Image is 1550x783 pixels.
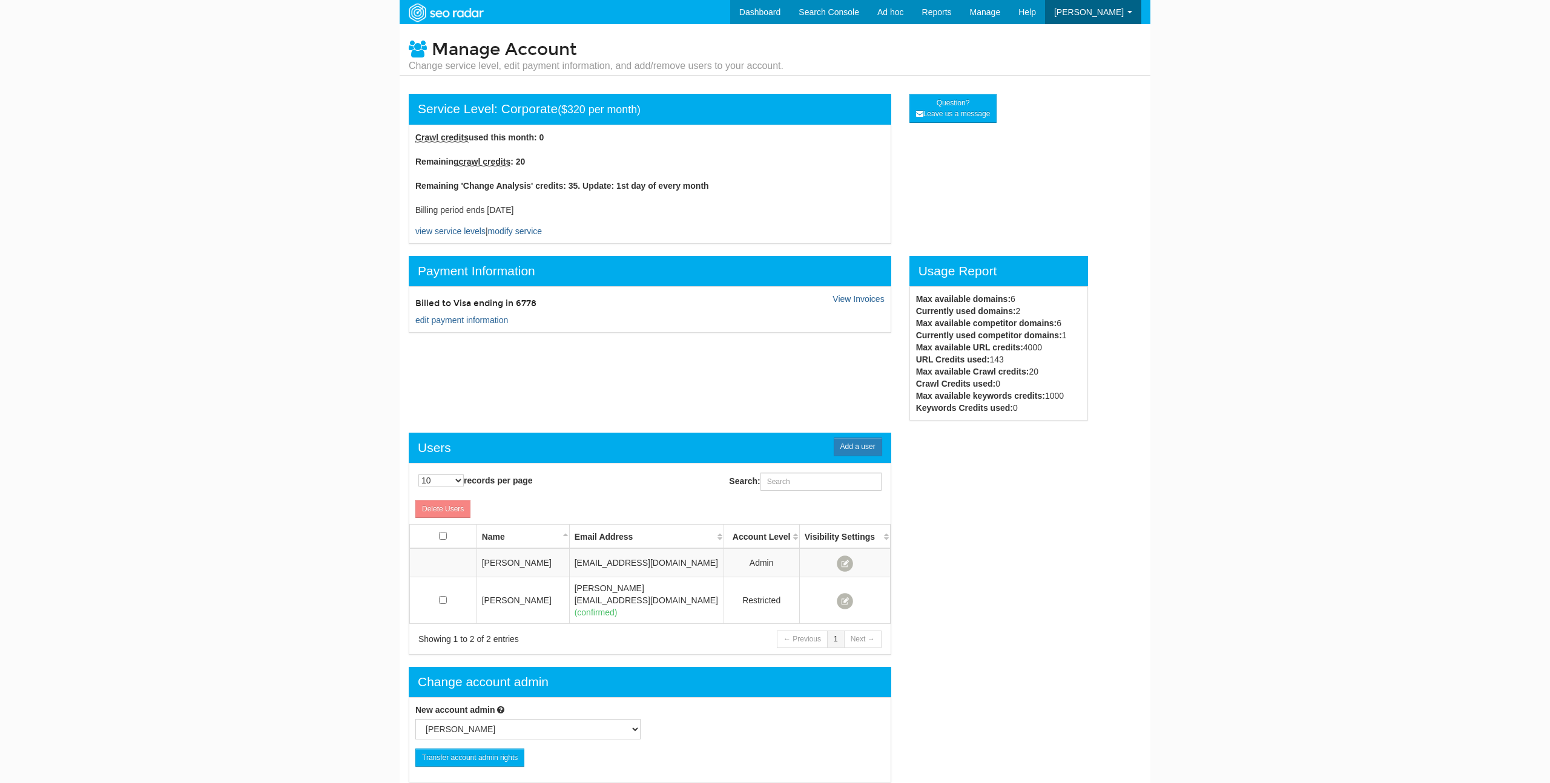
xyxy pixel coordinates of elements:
td: [PERSON_NAME] [477,548,569,577]
small: Change service level, edit payment information, and add/remove users to your account. [409,59,783,73]
div: Billing period ends [DATE] [415,204,885,216]
label: Search: [729,473,881,491]
span: (confirmed) [575,608,618,617]
span: Manage User's domains [837,593,853,609]
input: Transfer account admin rights [415,749,524,767]
label: New account admin [415,704,495,716]
div: Showing 1 to 2 of 2 entries [418,633,635,645]
span: Manage Account [432,39,577,60]
strong: Currently used competitor domains: [916,330,1062,340]
strong: Max available domains: [916,294,1011,304]
select: records per page [418,474,464,487]
div: Service Level: Corporate [409,94,891,125]
div: 6 2 6 1 4000 143 20 0 1000 0 [907,293,1090,414]
td: [PERSON_NAME] [477,577,569,624]
strong: Max available URL credits: [916,342,1023,352]
td: [EMAIL_ADDRESS][DOMAIN_NAME] [569,548,724,577]
strong: Currently used domains: [916,306,1016,316]
label: Remaining 'Change Analysis' credits: 35. Update: 1st day of every month [415,180,709,192]
abbr: Crawl credits [415,133,469,143]
th: Visibility Settings: activate to sort column ascending [799,525,890,549]
strong: URL Credits used: [916,355,990,364]
label: Remaining : 20 [415,156,525,168]
th: Email Address: activate to sort column ascending [569,525,724,549]
h5: Billed to Visa ending in 6778 [415,299,641,308]
a: Delete Users [415,500,470,518]
a: ← Previous [777,631,828,648]
strong: Max available competitor domains: [916,318,1057,328]
span: Reports [922,7,952,17]
span: Manage [970,7,1001,17]
a: Question? Leave us a message [909,94,997,123]
td: [PERSON_NAME][EMAIL_ADDRESS][DOMAIN_NAME] [569,577,724,624]
strong: Max available Crawl credits: [916,367,1029,376]
div: Users [418,439,451,457]
span: [PERSON_NAME] [1054,7,1124,17]
span: Help [1018,7,1036,17]
span: Ad hoc [877,7,904,17]
a: edit payment information [415,315,508,325]
td: Admin [724,548,799,577]
abbr: crawl credits [459,157,511,167]
a: modify service [488,226,542,236]
a: view service levels [415,226,486,236]
strong: Keywords Credits used: [916,403,1013,413]
a: 1 [827,631,845,648]
img: SEORadar [404,2,487,24]
a: Next → [844,631,882,648]
label: records per page [418,474,533,487]
th: Account Level: activate to sort column ascending [724,525,799,549]
span: Search Console [799,7,859,17]
div: Change account admin [409,667,891,697]
label: used this month: 0 [415,131,544,143]
div: | [409,125,891,244]
th: Name: activate to sort column descending [477,525,569,549]
input: Search: [760,473,882,491]
a: View Invoices [833,294,884,304]
span: Add a user [834,437,882,456]
small: ($320 per month) [558,103,641,116]
div: Usage Report [909,256,1088,286]
td: Restricted [724,577,799,624]
strong: Crawl Credits used: [916,379,995,388]
strong: Max available keywords credits: [916,391,1045,401]
span: Manage User's domains [837,555,853,572]
div: Payment Information [409,256,891,286]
